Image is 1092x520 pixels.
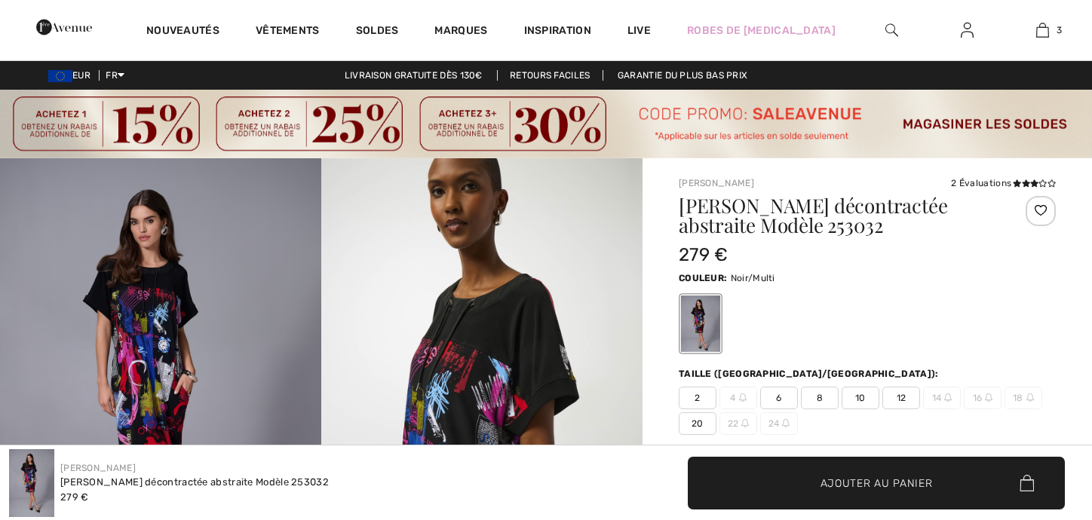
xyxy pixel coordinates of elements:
[964,387,1002,409] span: 16
[760,387,798,409] span: 6
[60,463,136,473] a: [PERSON_NAME]
[739,393,747,401] img: ring-m.svg
[679,367,942,381] div: Taille ([GEOGRAPHIC_DATA]/[GEOGRAPHIC_DATA]):
[679,387,716,409] span: 2
[949,21,986,40] a: Se connecter
[679,412,716,435] span: 20
[256,24,320,40] a: Vêtements
[944,393,952,401] img: ring-m.svg
[782,419,790,427] img: ring-m.svg
[985,393,992,401] img: ring-m.svg
[687,23,836,38] a: Robes de [MEDICAL_DATA]
[951,176,1056,190] div: 2 Évaluations
[719,387,757,409] span: 4
[434,24,487,40] a: Marques
[1036,21,1049,39] img: Mon panier
[1005,387,1042,409] span: 18
[679,196,993,235] h1: [PERSON_NAME] décontractée abstraite Modèle 253032
[48,70,97,81] span: EUR
[719,412,757,435] span: 22
[731,273,775,283] span: Noir/Multi
[688,457,1065,509] button: Ajouter au panier
[882,387,920,409] span: 12
[679,244,729,265] span: 279 €
[741,419,749,427] img: ring-m.svg
[627,23,651,38] a: Live
[679,178,754,188] a: [PERSON_NAME]
[36,12,92,42] img: 1ère Avenue
[497,70,603,81] a: Retours faciles
[60,475,329,490] div: [PERSON_NAME] décontractée abstraite Modèle 253032
[9,449,54,517] img: Robe D&eacute;contract&eacute;e Abstraite mod&egrave;le 253032
[961,21,974,39] img: Mes infos
[801,387,839,409] span: 8
[1026,393,1034,401] img: ring-m.svg
[60,491,89,503] span: 279 €
[146,24,219,40] a: Nouveautés
[842,387,879,409] span: 10
[606,70,760,81] a: Garantie du plus bas prix
[821,475,933,491] span: Ajouter au panier
[885,21,898,39] img: recherche
[106,70,124,81] span: FR
[333,70,495,81] a: Livraison gratuite dès 130€
[681,295,720,352] div: Noir/Multi
[923,387,961,409] span: 14
[1057,23,1062,37] span: 3
[760,412,798,435] span: 24
[524,24,591,40] span: Inspiration
[1005,21,1079,39] a: 3
[48,70,72,82] img: Euro
[679,273,727,283] span: Couleur:
[356,24,399,40] a: Soldes
[1020,475,1034,491] img: Bag.svg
